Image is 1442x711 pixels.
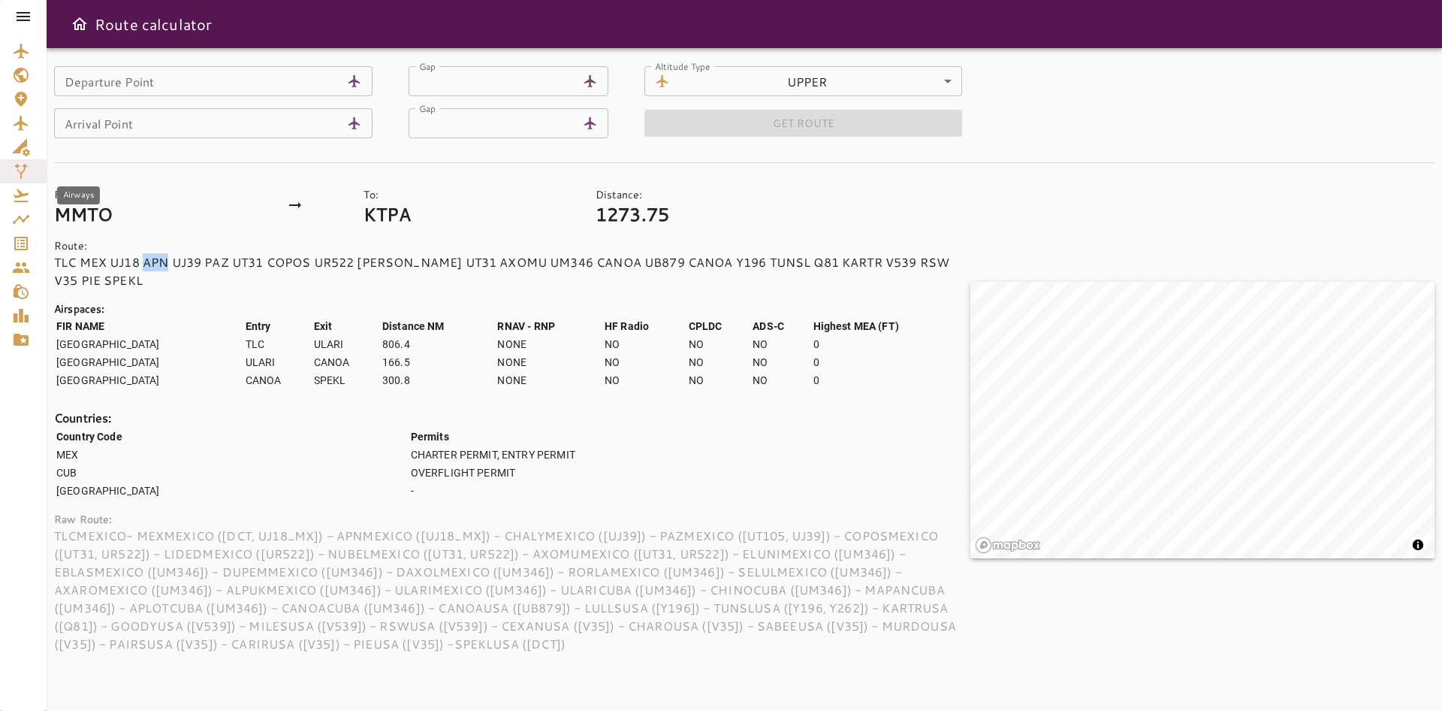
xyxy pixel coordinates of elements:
[496,372,602,389] td: NONE
[410,464,969,481] td: OVERFLIGHT PERMIT
[688,336,751,352] td: NO
[382,372,496,389] td: 300.8
[56,372,243,389] td: [GEOGRAPHIC_DATA]
[245,372,312,389] td: CANOA
[752,336,810,352] td: NO
[752,354,810,371] td: NO
[245,318,312,334] th: Entry
[54,238,970,253] p: Route:
[54,409,112,426] strong: Countries:
[54,253,970,289] p: TLC MEX UJ18 APN UJ39 PAZ UT31 COPOS UR522 [PERSON_NAME] UT31 AXOMU UM346 CANOA UB879 CANOA Y196 ...
[313,336,380,352] td: ULARI
[496,354,602,371] td: NONE
[54,201,113,227] strong: MMTO
[410,428,969,445] th: Permits
[419,101,436,114] label: Gap
[604,372,686,389] td: NO
[596,201,669,227] strong: 1273.75
[245,354,312,371] td: ULARI
[54,301,105,316] strong: Airspaces:
[364,187,584,202] p: To:
[752,372,810,389] td: NO
[382,354,496,371] td: 166.5
[56,483,409,499] td: [GEOGRAPHIC_DATA]
[419,59,436,72] label: Gap
[688,318,751,334] th: CPLDC
[752,318,810,334] th: ADS-C
[604,354,686,371] td: NO
[54,187,274,202] p: From:
[410,446,969,463] td: CHARTER PERMIT, ENTRY PERMIT
[95,12,212,36] h6: Route calculator
[975,537,1041,554] a: Mapbox logo
[65,9,95,39] button: Open drawer
[688,354,751,371] td: NO
[813,354,969,371] td: 0
[313,372,380,389] td: SPEKL
[596,187,893,202] p: Distance:
[245,336,312,352] td: TLC
[54,512,113,527] strong: Raw Route:
[813,372,969,389] td: 0
[688,372,751,389] td: NO
[382,336,496,352] td: 806.4
[54,527,970,653] p: TLCMEXICO- MEXMEXICO ([DCT, UJ18_MX]) - APNMEXICO ([UJ18_MX]) - CHALYMEXICO ([UJ39]) - PAZMEXICO ...
[813,318,969,334] th: Highest MEA (FT)
[655,59,710,72] label: Altitude Type
[56,428,409,445] th: Country Code
[410,483,969,499] td: -
[56,446,409,463] td: MEX
[813,336,969,352] td: 0
[970,282,1434,558] canvas: Map
[313,354,380,371] td: CANOA
[56,464,409,481] td: CUB
[604,336,686,352] td: NO
[56,354,243,371] td: [GEOGRAPHIC_DATA]
[496,336,602,352] td: NONE
[56,318,243,334] th: FIR NAME
[1409,536,1427,554] button: Toggle attribution
[364,201,412,227] strong: KTPA
[56,336,243,352] td: [GEOGRAPHIC_DATA]
[313,318,380,334] th: Exit
[57,186,100,204] div: Airways
[676,66,963,96] div: UPPER
[604,318,686,334] th: HF Radio
[382,318,496,334] th: Distance NM
[496,318,602,334] th: RNAV - RNP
